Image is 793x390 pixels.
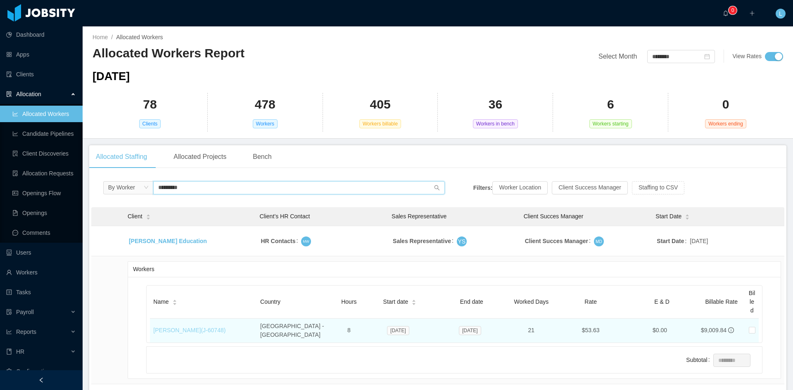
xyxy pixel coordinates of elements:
[598,53,637,60] span: Select Month
[387,326,409,335] span: [DATE]
[111,34,113,40] span: /
[704,54,710,59] i: icon: calendar
[93,34,108,40] a: Home
[728,327,734,333] span: info-circle
[654,298,670,305] span: E & D
[6,369,12,374] i: icon: setting
[714,354,750,366] input: Subtotal
[489,96,502,113] h2: 36
[16,329,36,335] span: Reports
[255,96,275,113] h2: 478
[89,145,154,168] div: Allocated Staffing
[6,91,12,97] i: icon: solution
[555,319,626,343] td: $53.63
[722,96,729,113] h2: 0
[12,185,76,201] a: icon: idcardOpenings Flow
[16,309,34,315] span: Payroll
[172,299,177,301] i: icon: caret-up
[359,119,401,128] span: Workers billable
[632,181,684,194] button: Staffing to CSV
[12,145,76,162] a: icon: file-searchClient Discoveries
[257,319,334,343] td: [GEOGRAPHIC_DATA] - [GEOGRAPHIC_DATA]
[253,119,278,128] span: Workers
[6,284,76,300] a: icon: profileTasks
[261,238,296,244] strong: HR Contacts
[6,264,76,281] a: icon: userWorkers
[260,213,310,220] span: Client’s HR Contact
[723,10,729,16] i: icon: bell
[596,238,602,245] span: MD
[146,216,150,219] i: icon: caret-down
[589,119,632,128] span: Workers starting
[412,299,416,301] i: icon: caret-up
[685,216,690,219] i: icon: caret-down
[701,326,727,335] div: $9,009.84
[383,298,408,306] span: Start date
[16,348,24,355] span: HR
[303,238,309,244] span: MW
[12,225,76,241] a: icon: messageComments
[129,238,207,244] a: [PERSON_NAME] Education
[6,349,12,355] i: icon: book
[144,185,149,191] i: icon: down
[370,96,391,113] h2: 405
[12,165,76,182] a: icon: file-doneAllocation Requests
[729,6,737,14] sup: 0
[473,119,518,128] span: Workers in bench
[458,236,466,246] span: YS
[6,26,76,43] a: icon: pie-chartDashboard
[392,213,446,220] span: Sales Representative
[705,298,738,305] span: Billable Rate
[116,34,163,40] span: Allocated Workers
[514,298,548,305] span: Worked Days
[246,145,278,168] div: Bench
[93,45,438,62] h2: Allocated Workers Report
[139,119,161,128] span: Clients
[108,181,135,194] div: By Worker
[732,53,762,59] span: View Rates
[411,298,416,304] div: Sort
[172,302,177,304] i: icon: caret-down
[749,290,755,314] span: Billed
[153,298,169,306] span: Name
[525,238,588,244] strong: Client Succes Manager
[12,106,76,122] a: icon: line-chartAllocated Workers
[6,46,76,63] a: icon: appstoreApps
[492,181,548,194] button: Worker Location
[6,309,12,315] i: icon: file-protect
[690,237,708,246] span: [DATE]
[12,205,76,221] a: icon: file-textOpenings
[6,66,76,83] a: icon: auditClients
[779,9,782,19] span: L
[6,329,12,335] i: icon: line-chart
[172,298,177,304] div: Sort
[143,96,157,113] h2: 78
[146,213,150,216] i: icon: caret-up
[146,213,151,219] div: Sort
[16,368,50,375] span: Configuration
[655,212,681,221] span: Start Date
[584,298,597,305] span: Rate
[6,244,76,261] a: icon: robotUsers
[334,319,364,343] td: 8
[686,357,713,363] label: Subtotal
[16,91,41,97] span: Allocation
[128,212,142,221] span: Client
[12,125,76,142] a: icon: line-chartCandidate Pipelines
[341,298,356,305] span: Hours
[705,119,746,128] span: Workers ending
[749,10,755,16] i: icon: plus
[508,319,555,343] td: 21
[153,327,226,333] a: [PERSON_NAME](J-60748)
[133,262,776,277] div: Workers
[685,213,690,216] i: icon: caret-up
[93,70,130,83] span: [DATE]
[657,238,684,244] strong: Start Date
[167,145,233,168] div: Allocated Projects
[459,326,481,335] span: [DATE]
[460,298,483,305] span: End date
[260,298,280,305] span: Country
[607,96,614,113] h2: 6
[473,184,493,191] strong: Filters:
[412,302,416,304] i: icon: caret-down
